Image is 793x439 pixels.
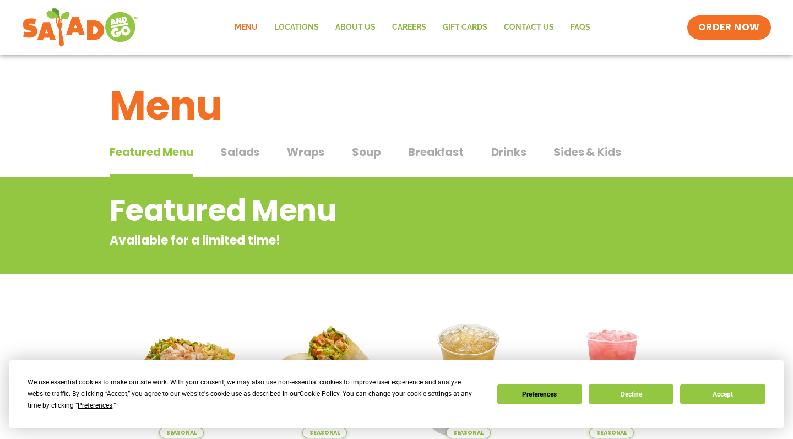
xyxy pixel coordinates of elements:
span: Seasonal [589,427,634,438]
nav: Menu [226,15,599,40]
img: Product photo for Apple Cider Lemonade [405,311,532,438]
a: Contact Us [496,15,562,40]
span: Soup [352,144,381,160]
span: Cookie Policy [300,390,339,398]
img: new-SAG-logo-768×292 [22,6,138,50]
img: Product photo for Southwest Harvest Wrap [262,311,389,438]
button: Preferences [497,384,582,404]
a: About Us [327,15,384,40]
div: Cookie Consent Prompt [9,360,784,428]
span: Seasonal [446,427,491,438]
button: Decline [589,384,673,404]
span: Wraps [287,144,324,160]
a: ORDER NOW [687,15,771,40]
a: Careers [384,15,434,40]
span: Featured Menu [110,144,193,160]
img: Product photo for Southwest Harvest Salad [118,311,245,438]
img: Product photo for Blackberry Bramble Lemonade [548,311,676,438]
a: FAQs [562,15,599,40]
button: Accept [680,384,765,404]
h2: Featured Menu [110,188,595,233]
a: Menu [226,15,266,40]
p: Available for a limited time! [110,231,595,250]
div: We use essential cookies to make our site work. With your consent, we may also use non-essential ... [28,377,484,411]
a: GIFT CARDS [434,15,496,40]
span: Drinks [491,144,526,160]
span: Seasonal [159,427,204,438]
h1: Menu [110,76,683,136]
span: Seasonal [302,427,347,438]
span: Breakfast [408,144,463,160]
span: Sides & Kids [553,144,621,160]
a: Locations [266,15,327,40]
span: ORDER NOW [698,21,760,34]
span: Preferences [78,402,112,409]
span: Salads [220,144,259,160]
div: Tabbed content [110,140,683,177]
